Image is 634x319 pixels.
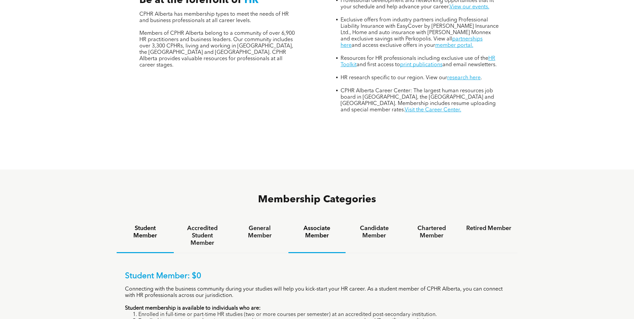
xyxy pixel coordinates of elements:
h4: Student Member [123,225,168,239]
span: Membership Categories [258,195,376,205]
strong: Student membership is available to individuals who are: [125,306,261,311]
span: Exclusive offers from industry partners including Professional Liability Insurance with EasyCover... [341,17,499,42]
span: Members of CPHR Alberta belong to a community of over 6,900 HR practitioners and business leaders... [139,31,295,68]
a: View our events. [450,4,489,10]
span: and first access to [357,62,400,68]
span: Resources for HR professionals including exclusive use of the [341,56,488,61]
h4: General Member [237,225,282,239]
span: HR research specific to our region. View our [341,75,447,81]
h4: Retired Member [466,225,511,232]
h4: Accredited Student Member [180,225,225,247]
a: member portal. [435,43,473,48]
span: CPHR Alberta Career Center: The largest human resources job board in [GEOGRAPHIC_DATA], the [GEOG... [341,88,496,113]
span: and access exclusive offers in your [352,43,435,48]
h4: Candidate Member [352,225,397,239]
a: print publications [400,62,442,68]
li: Enrolled in full-time or part-time HR studies (two or more courses per semester) at an accredited... [138,312,509,318]
span: CPHR Alberta has membership types to meet the needs of HR and business professionals at all caree... [139,12,289,23]
h4: Chartered Member [409,225,454,239]
a: research here [447,75,481,81]
span: and email newsletters. [442,62,497,68]
span: . [481,75,482,81]
a: Visit the Career Center. [405,107,461,113]
p: Student Member: $0 [125,272,509,281]
p: Connecting with the business community during your studies will help you kick-start your HR caree... [125,286,509,299]
h4: Associate Member [294,225,340,239]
